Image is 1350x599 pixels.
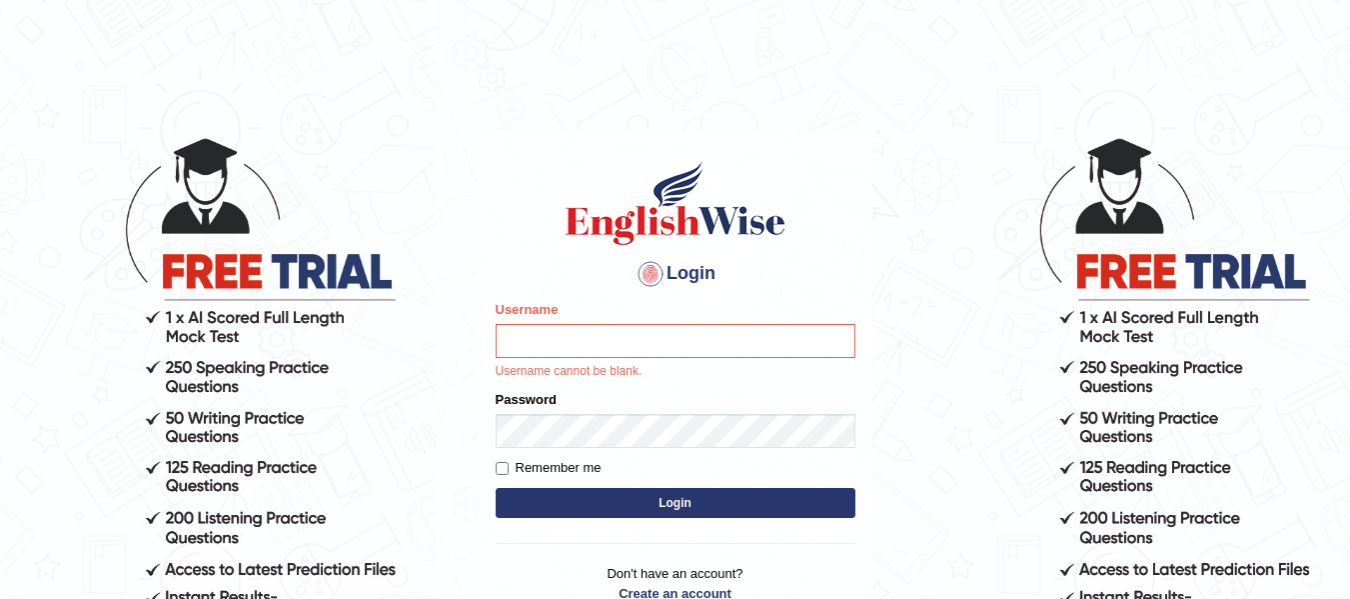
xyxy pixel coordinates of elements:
[496,363,855,381] p: Username cannot be blank.
[496,462,509,475] input: Remember me
[562,158,789,248] img: Logo of English Wise sign in for intelligent practice with AI
[496,488,855,518] button: Login
[496,300,559,319] label: Username
[496,390,557,409] label: Password
[496,258,855,290] h4: Login
[496,458,602,478] label: Remember me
